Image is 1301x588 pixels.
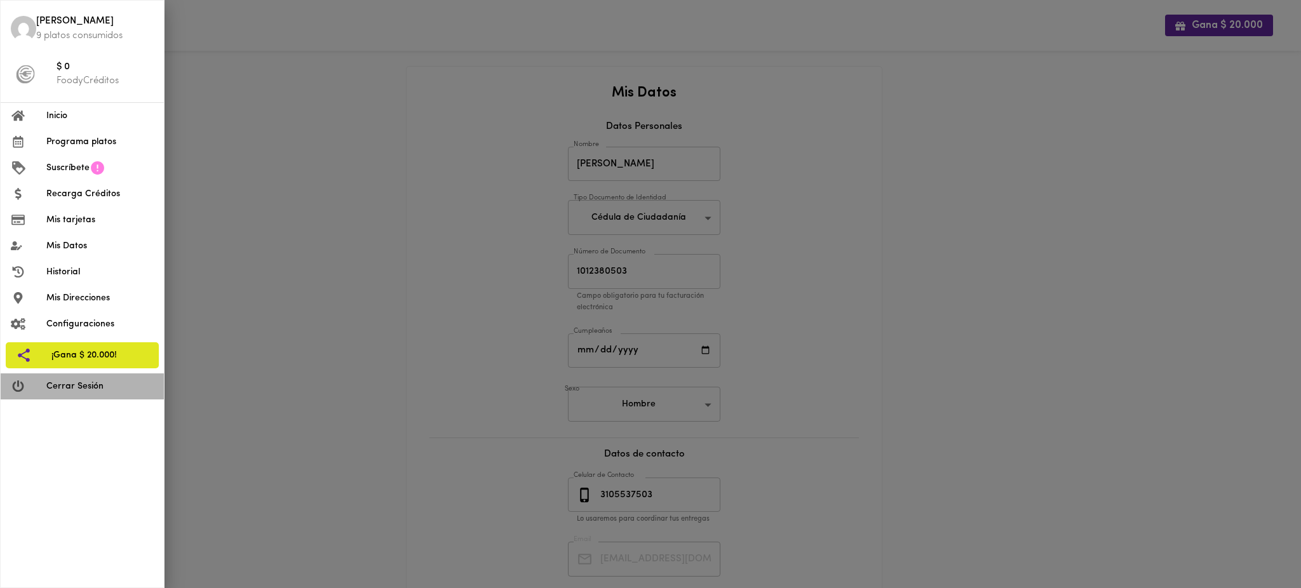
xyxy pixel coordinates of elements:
[46,109,154,123] span: Inicio
[46,187,154,201] span: Recarga Créditos
[46,161,90,175] span: Suscríbete
[36,29,154,43] p: 9 platos consumidos
[46,135,154,149] span: Programa platos
[36,15,154,29] span: [PERSON_NAME]
[57,74,154,88] p: FoodyCréditos
[46,213,154,227] span: Mis tarjetas
[57,60,154,75] span: $ 0
[51,349,149,362] span: ¡Gana $ 20.000!
[46,317,154,331] span: Configuraciones
[46,239,154,253] span: Mis Datos
[1227,514,1288,575] iframe: Messagebird Livechat Widget
[16,65,35,84] img: foody-creditos-black.png
[46,380,154,393] span: Cerrar Sesión
[46,291,154,305] span: Mis Direcciones
[46,265,154,279] span: Historial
